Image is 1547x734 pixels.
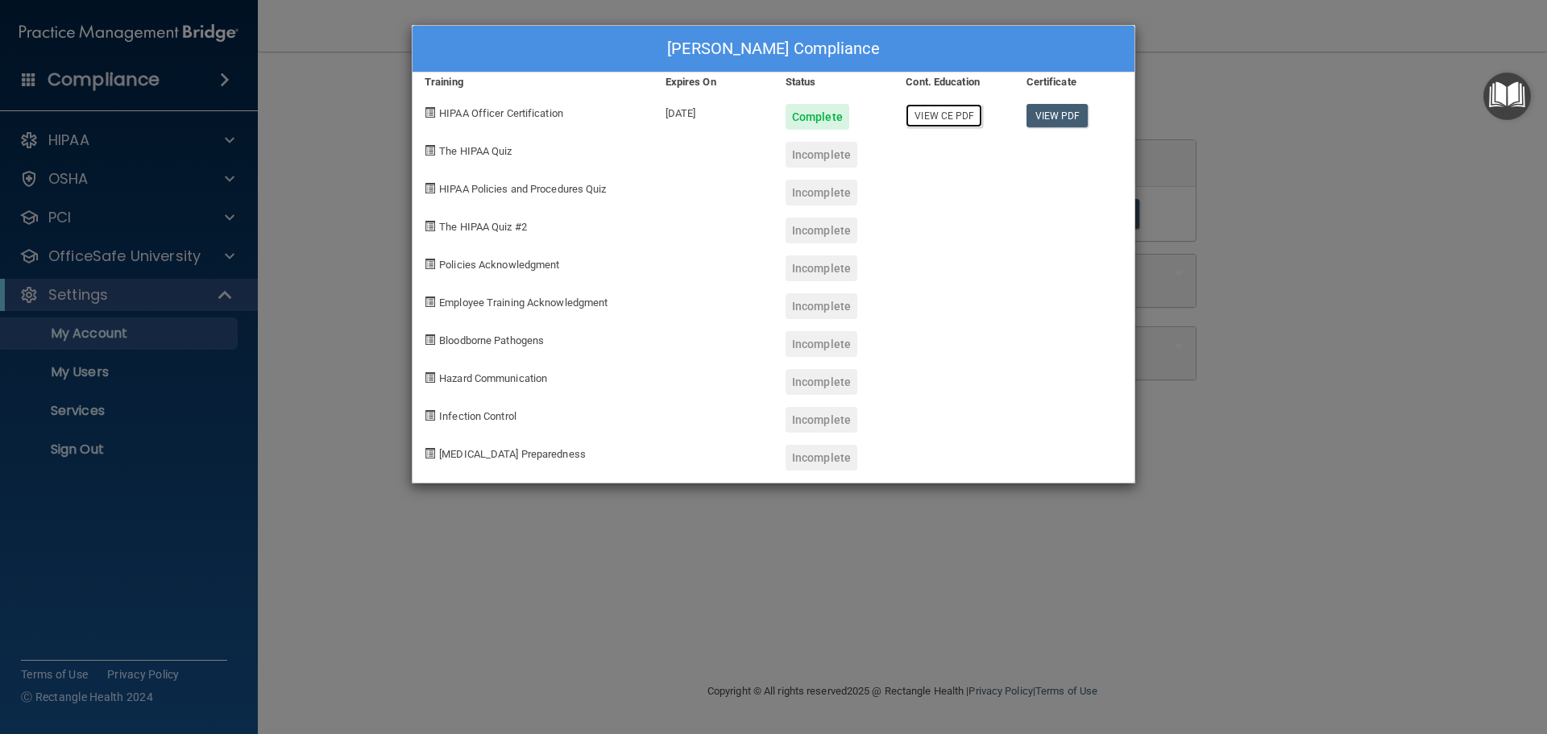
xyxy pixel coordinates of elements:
span: Infection Control [439,410,516,422]
span: Employee Training Acknowledgment [439,297,608,309]
span: Policies Acknowledgment [439,259,559,271]
span: [MEDICAL_DATA] Preparedness [439,448,586,460]
span: Bloodborne Pathogens [439,334,544,346]
span: HIPAA Policies and Procedures Quiz [439,183,606,195]
div: Incomplete [786,142,857,168]
div: Incomplete [786,255,857,281]
span: The HIPAA Quiz [439,145,512,157]
a: View PDF [1026,104,1089,127]
div: Cont. Education [894,73,1014,92]
div: Incomplete [786,293,857,319]
div: Training [413,73,653,92]
div: Incomplete [786,180,857,205]
div: Incomplete [786,407,857,433]
div: Expires On [653,73,773,92]
span: HIPAA Officer Certification [439,107,563,119]
span: Hazard Communication [439,372,547,384]
div: Incomplete [786,218,857,243]
a: View CE PDF [906,104,982,127]
div: [DATE] [653,92,773,130]
span: The HIPAA Quiz #2 [439,221,527,233]
div: [PERSON_NAME] Compliance [413,26,1134,73]
div: Complete [786,104,849,130]
div: Incomplete [786,331,857,357]
div: Certificate [1014,73,1134,92]
button: Open Resource Center [1483,73,1531,120]
div: Incomplete [786,369,857,395]
div: Status [773,73,894,92]
div: Incomplete [786,445,857,471]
